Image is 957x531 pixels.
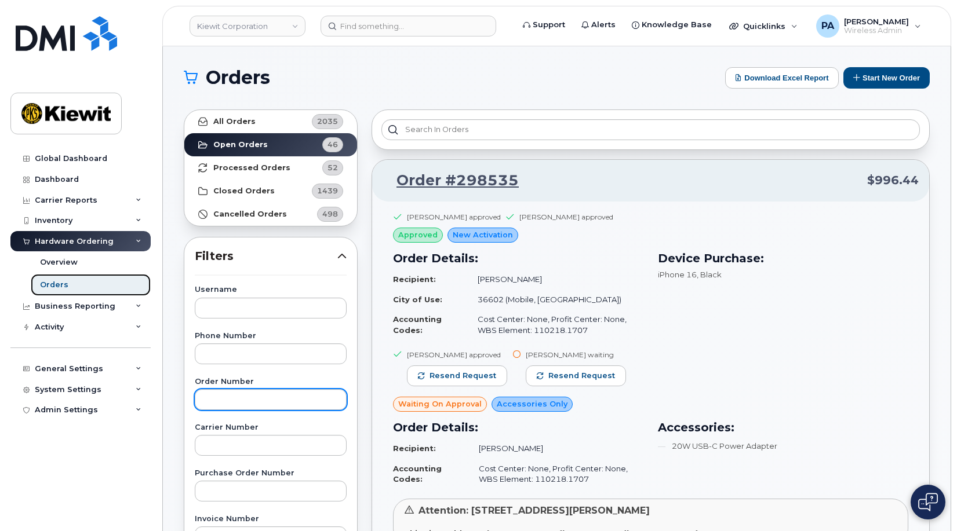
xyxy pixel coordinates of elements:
[213,140,268,149] strong: Open Orders
[393,295,442,304] strong: City of Use:
[195,286,347,294] label: Username
[195,515,347,523] label: Invoice Number
[328,162,338,173] span: 52
[393,464,442,484] strong: Accounting Codes:
[213,210,287,219] strong: Cancelled Orders
[328,139,338,150] span: 46
[697,270,722,279] span: , Black
[843,67,930,89] button: Start New Order
[393,444,436,453] strong: Recipient:
[195,470,347,477] label: Purchase Order Number
[213,117,256,126] strong: All Orders
[317,116,338,127] span: 2035
[658,270,697,279] span: iPhone 16
[184,133,357,156] a: Open Orders46
[658,441,909,452] li: 20W USB-C Power Adapter
[398,229,438,240] span: approved
[407,350,507,360] div: [PERSON_NAME] approved
[393,314,442,335] strong: Accounting Codes:
[398,398,482,409] span: Waiting On Approval
[383,170,519,191] a: Order #298535
[526,350,626,360] div: [PERSON_NAME] waiting
[658,250,909,267] h3: Device Purchase:
[213,186,275,196] strong: Closed Orders
[184,203,357,226] a: Cancelled Orders498
[184,156,357,180] a: Processed Orders52
[467,309,644,340] td: Cost Center: None, Profit Center: None, WBS Element: 110218.1707
[195,378,347,386] label: Order Number
[184,180,357,203] a: Closed Orders1439
[195,424,347,431] label: Carrier Number
[526,365,626,386] button: Resend request
[195,332,347,340] label: Phone Number
[393,419,644,436] h3: Order Details:
[393,250,644,267] h3: Order Details:
[658,419,909,436] h3: Accessories:
[430,371,496,381] span: Resend request
[725,67,839,89] button: Download Excel Report
[497,398,567,409] span: Accessories Only
[453,229,513,240] span: New Activation
[184,110,357,133] a: All Orders2035
[467,269,644,290] td: [PERSON_NAME]
[467,290,644,310] td: 36602 (Mobile, [GEOGRAPHIC_DATA])
[317,185,338,196] span: 1439
[393,274,436,284] strong: Recipient:
[407,212,501,222] div: [PERSON_NAME] approved
[206,69,270,86] span: Orders
[419,505,650,516] span: Attention: [STREET_ADDRESS][PERSON_NAME]
[213,163,290,173] strong: Processed Orders
[519,212,613,222] div: [PERSON_NAME] approved
[918,493,938,511] img: Open chat
[407,365,507,386] button: Resend request
[322,208,338,219] span: 498
[195,248,337,265] span: Filters
[867,172,919,189] span: $996.44
[381,119,920,140] input: Search in orders
[468,438,643,459] td: [PERSON_NAME]
[468,459,643,489] td: Cost Center: None, Profit Center: None, WBS Element: 110218.1707
[548,371,615,381] span: Resend request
